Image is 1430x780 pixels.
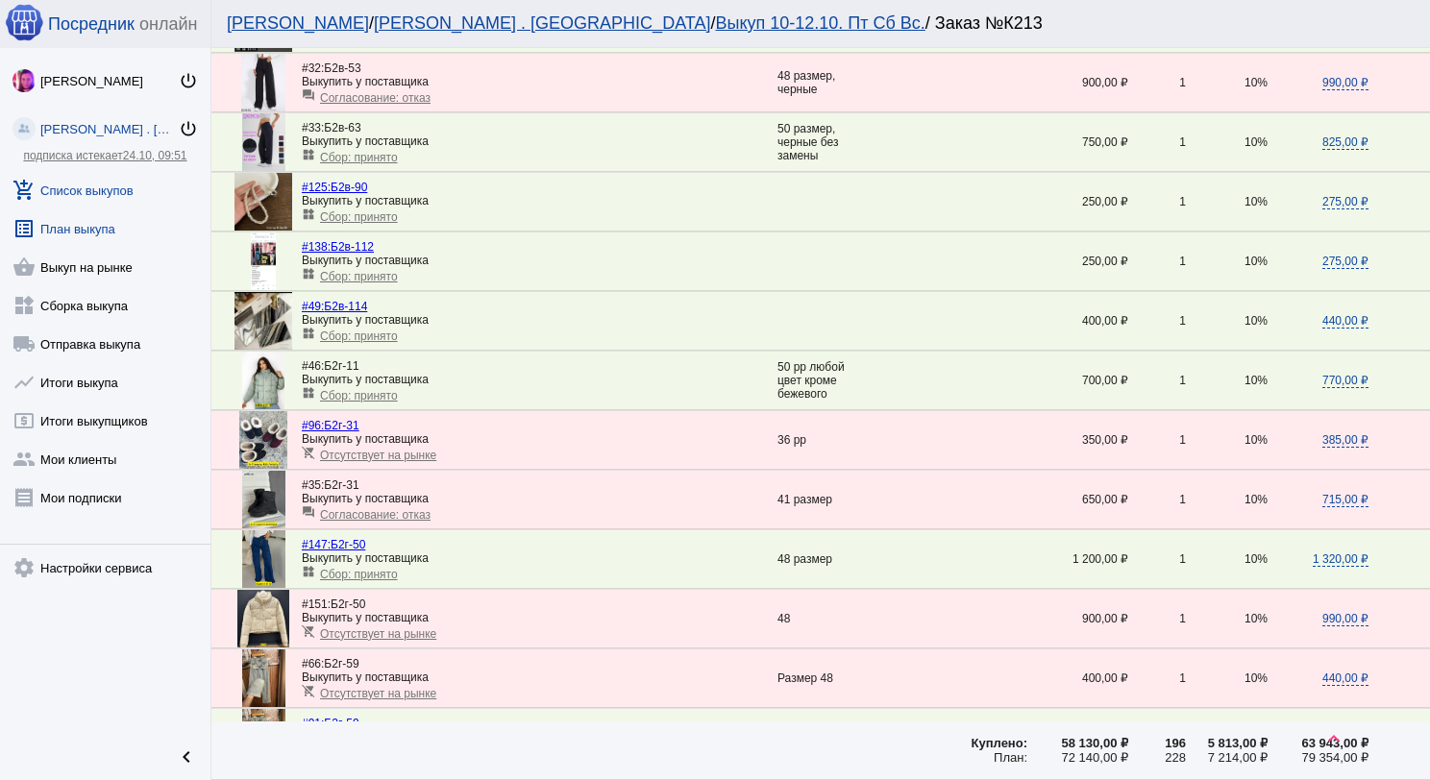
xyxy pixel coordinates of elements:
div: 250,00 ₽ [1027,195,1128,208]
div: Выкупить у поставщика [302,551,777,565]
div: 228 [1128,750,1186,765]
a: [PERSON_NAME] . [GEOGRAPHIC_DATA] [374,13,710,33]
img: VtfAGf.jpg [242,352,284,409]
div: 1 [1128,76,1186,89]
mat-icon: remove_shopping_cart [302,446,315,459]
span: 440,00 ₽ [1322,671,1368,686]
mat-icon: widgets [12,294,36,317]
span: 385,00 ₽ [1322,433,1368,448]
div: 41 размер [777,493,854,506]
mat-icon: list_alt [12,217,36,240]
div: Выкупить у поставщика [302,432,777,446]
span: 275,00 ₽ [1322,195,1368,209]
span: Б2г-50 [302,597,365,611]
span: Сбор: принято [320,389,398,402]
div: Выкупить у поставщика [302,75,777,88]
mat-icon: widgets [302,207,315,221]
div: Выкупить у поставщика [302,194,777,207]
div: 900,00 ₽ [1027,76,1128,89]
div: 196 [1128,736,1186,750]
span: 990,00 ₽ [1322,612,1368,626]
span: 10% [1245,374,1268,387]
mat-icon: question_answer [302,505,315,519]
div: 63 943,00 ₽ [1268,736,1368,750]
span: Согласование: отказ [320,91,431,105]
div: 700,00 ₽ [1027,374,1128,387]
mat-icon: remove_shopping_cart [302,684,315,697]
span: 10% [1245,433,1268,447]
div: 1 [1128,135,1186,149]
mat-icon: power_settings_new [179,71,198,90]
a: #91:Б2г-59 [302,717,359,730]
span: 715,00 ₽ [1322,493,1368,507]
mat-icon: local_atm [12,409,36,432]
div: Выкупить у поставщика [302,254,777,267]
div: Выкупить у поставщика [302,134,777,148]
div: 1 [1128,255,1186,268]
div: 48 размер [777,552,854,566]
div: [PERSON_NAME] . [GEOGRAPHIC_DATA] [40,122,179,136]
mat-icon: chevron_left [175,745,198,768]
div: 650,00 ₽ [1027,493,1128,506]
div: 400,00 ₽ [1027,671,1128,685]
div: 48 [777,612,854,625]
span: #35: [302,478,324,492]
span: #151: [302,597,331,611]
span: 10% [1245,314,1268,328]
span: 825,00 ₽ [1322,135,1368,150]
span: 10% [1245,135,1268,149]
div: / / / Заказ №К213 [227,13,1395,34]
span: #49: [302,300,324,313]
span: #32: [302,61,324,75]
div: 1 [1128,612,1186,625]
span: 770,00 ₽ [1322,374,1368,388]
img: Iml9AdyK-3_uO39SiwqzL93T8WEpVnsniIaDpZZgRofl6UHnUtHpP0xuPcE7ayx7M97GIuzT7kLfST61b-dLnkdb.jpg [234,173,292,231]
div: 1 [1128,493,1186,506]
div: 72 140,00 ₽ [1027,750,1128,765]
img: myo_g5f2a3QSytaMn-b-AebAA-BUA-y9GM8rts4cGalQsOrzc_kHUBGUV_CcD9Y5sUYNcQjKit7MGU1lkAhPp2wW.jpg [239,411,287,469]
img: rak0Jm.jpg [237,590,290,647]
img: dLK6HEUqfdZadQX4tXa6IWCQ-tY_Axyl2WZfFUxKTRxiTRBB3BDnoNZ9rqJJbJ8_MGBEepOTbKib9WJNsVoBjXhi.jpg [242,709,285,767]
span: Б2г-31 [302,478,359,492]
span: Отсутствует на рынке [320,627,436,641]
span: #125: [302,181,331,194]
span: #46: [302,359,324,373]
mat-icon: local_shipping [12,332,36,355]
span: 10% [1245,76,1268,89]
div: 36 рр [777,433,854,447]
div: 400,00 ₽ [1027,314,1128,328]
img: E1pectX3pYQJ3e204rT_MbCUMAyMdUmXiQ71Mxy07jNculeQtnu0LBwCiisigG-vq4tIMxMQxWbmDPYfhS1htd6m.jpg [234,292,291,350]
div: 1 [1128,433,1186,447]
mat-icon: widgets [302,565,315,578]
mat-icon: keyboard_arrow_up [1322,727,1345,750]
span: Отсутствует на рынке [320,449,436,462]
span: Сбор: принято [320,210,398,224]
a: #49:Б2в-114 [302,300,367,313]
div: 7 214,00 ₽ [1186,750,1268,765]
span: #66: [302,657,324,670]
div: 50 рр любой цвет кроме бежевого [777,360,854,401]
div: [PERSON_NAME] [40,74,179,88]
span: 275,00 ₽ [1322,255,1368,269]
span: #147: [302,538,331,551]
div: 1 200,00 ₽ [1027,552,1128,566]
div: 58 130,00 ₽ [1027,736,1128,750]
img: community_200.png [12,117,36,140]
mat-icon: power_settings_new [179,119,198,138]
div: 350,00 ₽ [1027,433,1128,447]
span: #138: [302,240,331,254]
a: #147:Б2г-50 [302,538,365,551]
span: 10% [1245,493,1268,506]
mat-icon: remove_shopping_cart [302,624,315,638]
a: подписка истекает24.10, 09:51 [23,149,186,162]
span: #91: [302,717,324,730]
img: 3c4J3E5wIvRfhLNYmTiipTJiD-8oSmYM-fY_N-iFS3UPVsULyKLk8tN1zfJIO7LKXsxFilbT0hz8w0CZfiITIxiB.jpg [242,530,285,588]
span: Б2г-59 [302,657,359,670]
div: 5 813,00 ₽ [1186,736,1268,750]
span: Б2в-53 [302,61,361,75]
div: Выкупить у поставщика [302,670,777,684]
span: Сбор: принято [320,568,398,581]
a: #125:Б2в-90 [302,181,367,194]
span: 10% [1245,255,1268,268]
mat-icon: widgets [302,148,315,161]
